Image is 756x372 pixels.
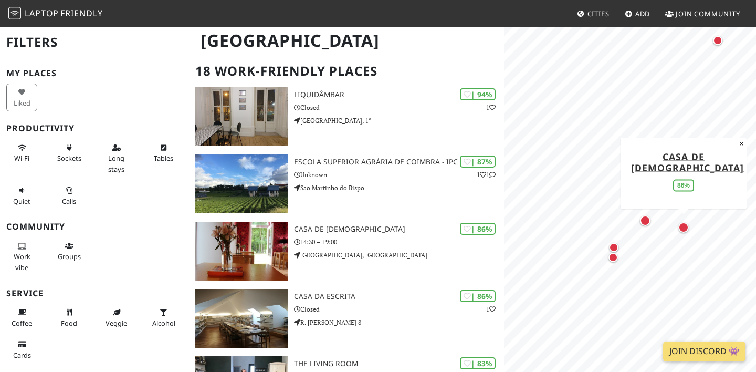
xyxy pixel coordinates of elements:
[673,179,694,191] div: 86%
[101,304,132,332] button: Veggie
[294,359,504,368] h3: The Living Room
[460,357,496,369] div: | 83%
[460,156,496,168] div: | 87%
[294,102,504,112] p: Closed
[294,183,504,193] p: Sao Martinho do Bispo
[661,4,744,23] a: Join Community
[192,26,502,55] h1: [GEOGRAPHIC_DATA]
[638,213,653,228] div: Map marker
[8,7,21,19] img: LaptopFriendly
[54,182,85,210] button: Calls
[294,250,504,260] p: [GEOGRAPHIC_DATA], [GEOGRAPHIC_DATA]
[60,7,102,19] span: Friendly
[106,318,127,328] span: Veggie
[54,237,85,265] button: Groups
[57,153,81,163] span: Power sockets
[6,237,37,276] button: Work vibe
[737,138,747,149] button: Close popup
[6,304,37,332] button: Coffee
[189,222,504,281] a: Casa de Chá | 86% Casa de [DEMOGRAPHIC_DATA] 14:30 – 19:00 [GEOGRAPHIC_DATA], [GEOGRAPHIC_DATA]
[195,289,288,348] img: Casa da Escrita
[62,197,76,206] span: Video/audio calls
[148,139,179,167] button: Tables
[587,9,610,18] span: Cities
[294,225,504,234] h3: Casa de [DEMOGRAPHIC_DATA]
[635,9,650,18] span: Add
[58,252,81,261] span: Group tables
[54,139,85,167] button: Sockets
[108,153,124,173] span: Long stays
[460,88,496,100] div: | 94%
[14,153,29,163] span: Stable Wi-Fi
[294,116,504,126] p: [GEOGRAPHIC_DATA], 1°
[294,170,504,180] p: Unknown
[6,68,183,78] h3: My Places
[101,139,132,178] button: Long stays
[189,289,504,348] a: Casa da Escrita | 86% 1 Casa da Escrita Closed R. [PERSON_NAME] 8
[6,222,183,232] h3: Community
[152,318,175,328] span: Alcohol
[606,251,620,264] div: Map marker
[6,139,37,167] button: Wi-Fi
[13,197,30,206] span: Quiet
[573,4,614,23] a: Cities
[12,318,32,328] span: Coffee
[486,102,496,112] p: 1
[154,153,173,163] span: Work-friendly tables
[477,170,496,180] p: 1 1
[195,222,288,281] img: Casa de Chá
[195,55,498,87] h2: 18 Work-Friendly Places
[676,9,740,18] span: Join Community
[8,5,103,23] a: LaptopFriendly LaptopFriendly
[460,223,496,235] div: | 86%
[294,292,504,301] h3: Casa da Escrita
[13,350,31,360] span: Credit cards
[14,252,30,272] span: People working
[294,304,504,314] p: Closed
[486,304,496,314] p: 1
[6,123,183,133] h3: Productivity
[6,288,183,298] h3: Service
[607,241,621,254] div: Map marker
[54,304,85,332] button: Food
[25,7,59,19] span: Laptop
[460,290,496,302] div: | 86%
[676,220,691,235] div: Map marker
[711,34,724,47] div: Map marker
[294,237,504,247] p: 14:30 – 19:00
[189,154,504,213] a: Escola Superior Agrária de Coimbra - IPC | 87% 11 Escola Superior Agrária de Coimbra - IPC Unknow...
[6,26,183,58] h2: Filters
[61,318,77,328] span: Food
[294,158,504,167] h3: Escola Superior Agrária de Coimbra - IPC
[294,317,504,327] p: R. [PERSON_NAME] 8
[631,150,744,173] a: Casa de [DEMOGRAPHIC_DATA]
[195,154,288,213] img: Escola Superior Agrária de Coimbra - IPC
[294,90,504,99] h3: Liquidâmbar
[6,182,37,210] button: Quiet
[195,87,288,146] img: Liquidâmbar
[663,342,745,361] a: Join Discord 👾
[148,304,179,332] button: Alcohol
[6,336,37,364] button: Cards
[189,87,504,146] a: Liquidâmbar | 94% 1 Liquidâmbar Closed [GEOGRAPHIC_DATA], 1°
[621,4,655,23] a: Add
